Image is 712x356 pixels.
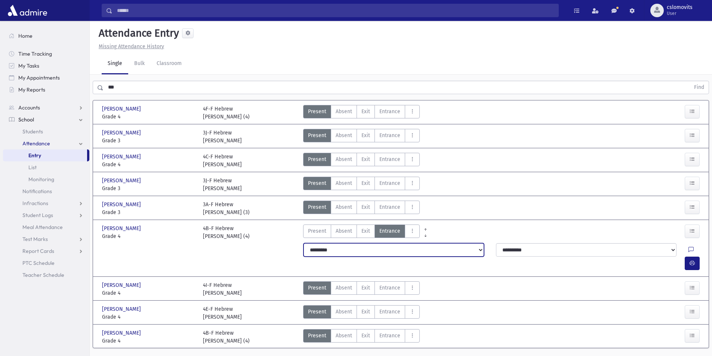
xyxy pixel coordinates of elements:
span: Infractions [22,200,48,207]
div: AttTypes [303,153,420,168]
div: 3J-F Hebrew [PERSON_NAME] [203,129,242,145]
a: Entry [3,149,87,161]
a: Accounts [3,102,89,114]
span: Entrance [379,203,400,211]
span: [PERSON_NAME] [102,105,142,113]
span: Grade 3 [102,185,195,192]
a: My Appointments [3,72,89,84]
span: Attendance [22,140,50,147]
span: Entry [28,152,41,159]
span: Exit [361,308,370,316]
span: My Reports [18,86,45,93]
div: AttTypes [303,329,420,345]
span: [PERSON_NAME] [102,153,142,161]
span: Grade 4 [102,337,195,345]
input: Search [112,4,558,17]
a: Time Tracking [3,48,89,60]
span: Absent [336,203,352,211]
span: Absent [336,179,352,187]
a: Students [3,126,89,137]
span: Grade 3 [102,208,195,216]
span: [PERSON_NAME] [102,177,142,185]
span: Exit [361,179,370,187]
span: Exit [361,108,370,115]
span: My Tasks [18,62,39,69]
span: Entrance [379,332,400,340]
div: AttTypes [303,305,420,321]
u: Missing Attendance History [99,43,164,50]
span: Exit [361,155,370,163]
div: AttTypes [303,281,420,297]
span: Notifications [22,188,52,195]
a: Infractions [3,197,89,209]
div: 4E-F Hebrew [PERSON_NAME] [203,305,242,321]
span: Grade 4 [102,313,195,321]
span: Students [22,128,43,135]
span: [PERSON_NAME] [102,201,142,208]
a: My Tasks [3,60,89,72]
span: Entrance [379,131,400,139]
span: Present [308,332,326,340]
a: Attendance [3,137,89,149]
span: School [18,116,34,123]
div: AttTypes [303,177,420,192]
span: Present [308,284,326,292]
div: 3A-F Hebrew [PERSON_NAME] (3) [203,201,250,216]
span: cslomovits [667,4,693,10]
div: 4C-F Hebrew [PERSON_NAME] [203,153,242,168]
span: Accounts [18,104,40,111]
span: Absent [336,131,352,139]
a: Report Cards [3,245,89,257]
span: [PERSON_NAME] [102,129,142,137]
span: Entrance [379,227,400,235]
a: Monitoring [3,173,89,185]
span: Home [18,32,33,39]
span: Absent [336,155,352,163]
a: List [3,161,89,173]
img: AdmirePro [6,3,49,18]
a: Test Marks [3,233,89,245]
div: AttTypes [303,129,420,145]
span: Entrance [379,308,400,316]
a: Notifications [3,185,89,197]
div: AttTypes [303,201,420,216]
span: Exit [361,332,370,340]
span: Test Marks [22,236,48,242]
span: Grade 3 [102,137,195,145]
span: Grade 4 [102,161,195,168]
span: Student Logs [22,212,53,219]
span: Absent [336,332,352,340]
a: Student Logs [3,209,89,221]
div: 4I-F Hebrew [PERSON_NAME] [203,281,242,297]
span: User [667,10,693,16]
span: Absent [336,108,352,115]
span: Present [308,179,326,187]
span: Entrance [379,284,400,292]
a: Bulk [128,53,151,74]
div: AttTypes [303,225,420,240]
span: Report Cards [22,248,54,254]
span: Present [308,227,326,235]
div: 4B-F Hebrew [PERSON_NAME] (4) [203,225,250,240]
span: Time Tracking [18,50,52,57]
span: [PERSON_NAME] [102,329,142,337]
div: 3J-F Hebrew [PERSON_NAME] [203,177,242,192]
span: [PERSON_NAME] [102,225,142,232]
button: Find [690,81,709,94]
span: Exit [361,284,370,292]
span: Entrance [379,179,400,187]
span: My Appointments [18,74,60,81]
span: Present [308,155,326,163]
span: PTC Schedule [22,260,55,266]
a: Classroom [151,53,188,74]
span: Exit [361,227,370,235]
span: Entrance [379,155,400,163]
a: Meal Attendance [3,221,89,233]
a: My Reports [3,84,89,96]
div: 4F-F Hebrew [PERSON_NAME] (4) [203,105,250,121]
span: [PERSON_NAME] [102,281,142,289]
span: Meal Attendance [22,224,63,230]
span: Monitoring [28,176,54,183]
span: Teacher Schedule [22,272,64,278]
h5: Attendance Entry [96,27,179,40]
